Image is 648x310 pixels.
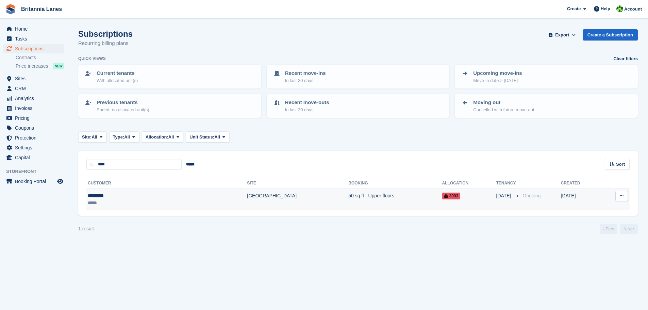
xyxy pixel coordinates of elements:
[567,5,581,12] span: Create
[168,134,174,141] span: All
[15,34,56,44] span: Tasks
[15,94,56,103] span: Analytics
[78,29,133,38] h1: Subscriptions
[473,107,534,113] p: Cancelled with future move-out
[18,3,65,15] a: Britannia Lanes
[78,39,133,47] p: Recurring billing plans
[124,134,130,141] span: All
[285,107,329,113] p: In last 30 days
[15,44,56,53] span: Subscriptions
[547,29,577,40] button: Export
[601,5,610,12] span: Help
[600,224,617,234] a: Previous
[455,65,637,88] a: Upcoming move-ins Move-in date > [DATE]
[616,161,625,168] span: Sort
[473,77,522,84] p: Move-in date > [DATE]
[3,123,64,133] a: menu
[555,32,569,38] span: Export
[142,131,183,143] button: Allocation: All
[442,193,461,199] span: 3093
[15,113,56,123] span: Pricing
[214,134,220,141] span: All
[3,113,64,123] a: menu
[3,143,64,152] a: menu
[3,24,64,34] a: menu
[247,189,348,210] td: [GEOGRAPHIC_DATA]
[146,134,168,141] span: Allocation:
[620,224,638,234] a: Next
[267,65,449,88] a: Recent move-ins In last 30 days
[113,134,124,141] span: Type:
[616,5,623,12] img: Robert Parr
[3,153,64,162] a: menu
[5,4,16,14] img: stora-icon-8386f47178a22dfd0bd8f6a31ec36ba5ce8667c1dd55bd0f319d3a0aa187defe.svg
[78,225,94,232] div: 1 result
[285,69,326,77] p: Recent move-ins
[3,44,64,53] a: menu
[348,189,442,210] td: 50 sq ft - Upper floors
[15,24,56,34] span: Home
[189,134,214,141] span: Unit Status:
[267,95,449,117] a: Recent move-outs In last 30 days
[455,95,637,117] a: Moving out Cancelled with future move-out
[186,131,229,143] button: Unit Status: All
[15,103,56,113] span: Invoices
[561,178,601,189] th: Created
[15,123,56,133] span: Coupons
[613,55,638,62] a: Clear filters
[79,95,261,117] a: Previous tenants Ended, no allocated unit(s)
[473,99,534,107] p: Moving out
[285,99,329,107] p: Recent move-outs
[82,134,92,141] span: Site:
[247,178,348,189] th: Site
[78,131,106,143] button: Site: All
[15,153,56,162] span: Capital
[583,29,638,40] a: Create a Subscription
[473,69,522,77] p: Upcoming move-ins
[285,77,326,84] p: In last 30 days
[561,189,601,210] td: [DATE]
[78,55,106,62] h6: Quick views
[15,143,56,152] span: Settings
[442,178,496,189] th: Allocation
[109,131,139,143] button: Type: All
[3,133,64,143] a: menu
[15,84,56,93] span: CRM
[16,63,48,69] span: Price increases
[496,192,513,199] span: [DATE]
[97,77,138,84] p: With allocated unit(s)
[97,99,149,107] p: Previous tenants
[6,168,68,175] span: Storefront
[15,133,56,143] span: Protection
[97,69,138,77] p: Current tenants
[79,65,261,88] a: Current tenants With allocated unit(s)
[3,74,64,83] a: menu
[348,178,442,189] th: Booking
[56,177,64,185] a: Preview store
[3,84,64,93] a: menu
[3,177,64,186] a: menu
[16,62,64,70] a: Price increases NEW
[15,74,56,83] span: Sites
[3,34,64,44] a: menu
[53,63,64,69] div: NEW
[16,54,64,61] a: Contracts
[97,107,149,113] p: Ended, no allocated unit(s)
[3,94,64,103] a: menu
[86,178,247,189] th: Customer
[15,177,56,186] span: Booking Portal
[3,103,64,113] a: menu
[496,178,520,189] th: Tenancy
[598,224,639,234] nav: Page
[624,6,642,13] span: Account
[92,134,97,141] span: All
[523,193,541,198] span: Ongoing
